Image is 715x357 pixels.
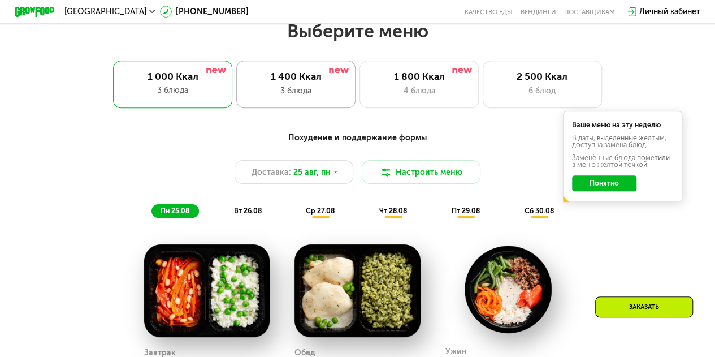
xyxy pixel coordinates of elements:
[64,8,146,16] span: [GEOGRAPHIC_DATA]
[370,71,469,83] div: 1 800 Ккал
[63,132,651,144] div: Похудение и поддержание формы
[370,85,469,97] div: 4 блюда
[564,8,615,16] div: поставщикам
[233,207,261,215] span: вт 26.08
[493,85,591,97] div: 6 блюд
[306,207,335,215] span: ср 27.08
[572,154,673,169] div: Заменённые блюда пометили в меню жёлтой точкой.
[247,85,345,97] div: 3 блюда
[524,207,553,215] span: сб 30.08
[572,135,673,149] div: В даты, выделенные желтым, доступна замена блюд.
[123,84,222,96] div: 3 блюда
[252,166,291,178] span: Доставка:
[293,166,331,178] span: 25 авг, пн
[160,6,249,18] a: [PHONE_NUMBER]
[32,20,683,42] h2: Выберите меню
[161,207,189,215] span: пн 25.08
[247,71,345,83] div: 1 400 Ккал
[493,71,591,83] div: 2 500 Ккал
[452,207,480,215] span: пт 29.08
[572,175,636,191] button: Понятно
[362,160,481,184] button: Настроить меню
[465,8,513,16] a: Качество еды
[521,8,556,16] a: Вендинги
[639,6,700,18] div: Личный кабинет
[572,122,673,128] div: Ваше меню на эту неделю
[595,296,693,317] div: Заказать
[123,71,222,83] div: 1 000 Ккал
[379,207,407,215] span: чт 28.08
